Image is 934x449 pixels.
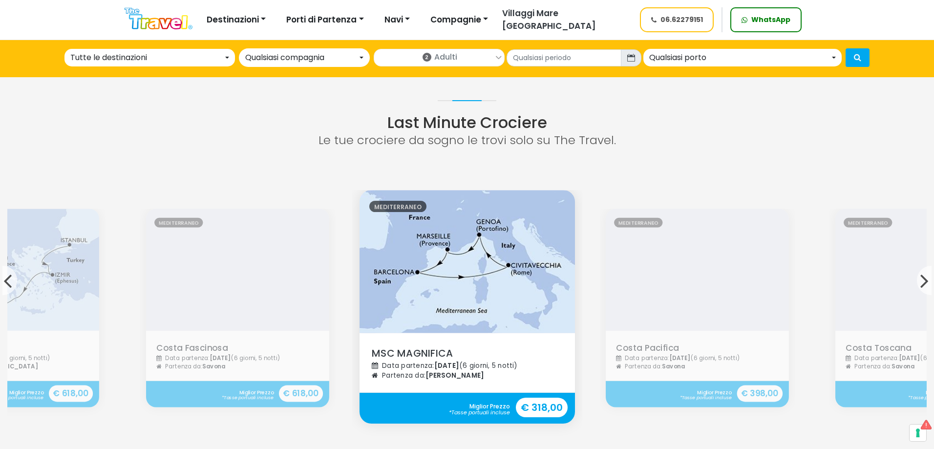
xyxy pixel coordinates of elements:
div: Partenza da: [156,362,318,370]
span: [DATE] [434,361,459,370]
span: Miglior Prezzo [222,390,274,400]
div: Partenza da: [616,362,778,370]
button: Compagnie [424,10,494,30]
div: Costa Pacifica [616,341,778,354]
img: it_IT_SVN05A33_mobile_1x.jpg [606,209,788,331]
small: Mediterraneo [614,217,662,227]
a: Miglior Prezzo*Tasse portuali incluse € 618,00 [146,381,329,407]
h2: Last Minute Crociere [7,113,927,132]
span: Savona [202,362,225,370]
img: it_IT_SVN05A29_mobile_1x.jpg [146,209,329,331]
strong: € 318,00 [516,398,568,417]
em: *Tasse portuali incluse [222,395,274,400]
img: Logo The Travel [125,8,192,30]
em: *Tasse portuali incluse [449,409,510,415]
span: Savona [661,362,685,370]
a: 06.62279151 [640,7,714,32]
span: Miglior Prezzo [449,403,510,415]
span: 06.62279151 [660,15,703,25]
div: Data partenza: (6 giorni, 5 notti) [372,361,563,370]
a: WhatsApp [730,7,802,32]
span: [DATE] [899,354,920,362]
span: [DATE] [209,354,231,362]
a: Miglior Prezzo*Tasse portuali incluse € 318,00 [360,392,575,424]
em: *Tasse portuali incluse [679,395,731,400]
a: Mediterraneo [146,209,329,331]
strong: € 398,00 [737,385,783,402]
p: Le tue crociere da sogno le trovi solo su The Travel. [7,132,927,149]
button: Porti di Partenza [280,10,370,30]
a: Mediterraneo [360,190,575,334]
div: Data partenza: (6 giorni, 5 notti) [616,354,778,362]
div: Costa Fascinosa [156,341,318,354]
a: Mediterraneo [606,209,788,331]
span: Miglior Prezzo [679,390,731,400]
div: Partenza da: [372,371,563,380]
span: [PERSON_NAME] [425,371,484,380]
a: Villaggi Mare [GEOGRAPHIC_DATA] [494,7,631,32]
span: WhatsApp [751,15,790,25]
strong: € 618,00 [278,385,322,402]
strong: € 618,00 [49,385,93,402]
button: Destinazioni [200,10,272,30]
div: Data partenza: (6 giorni, 5 notti) [156,354,318,362]
small: Mediterraneo [154,217,203,227]
img: UWSC.jpg [360,190,575,334]
div: MSC MAGNIFICA [372,345,563,361]
small: Mediterraneo [369,201,426,212]
a: Miglior Prezzo*Tasse portuali incluse € 398,00 [606,381,788,407]
span: [DATE] [669,354,690,362]
button: Navi [378,10,416,30]
span: Villaggi Mare [GEOGRAPHIC_DATA] [502,7,596,32]
span: Savona [892,362,915,370]
small: Mediterraneo [844,217,892,227]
